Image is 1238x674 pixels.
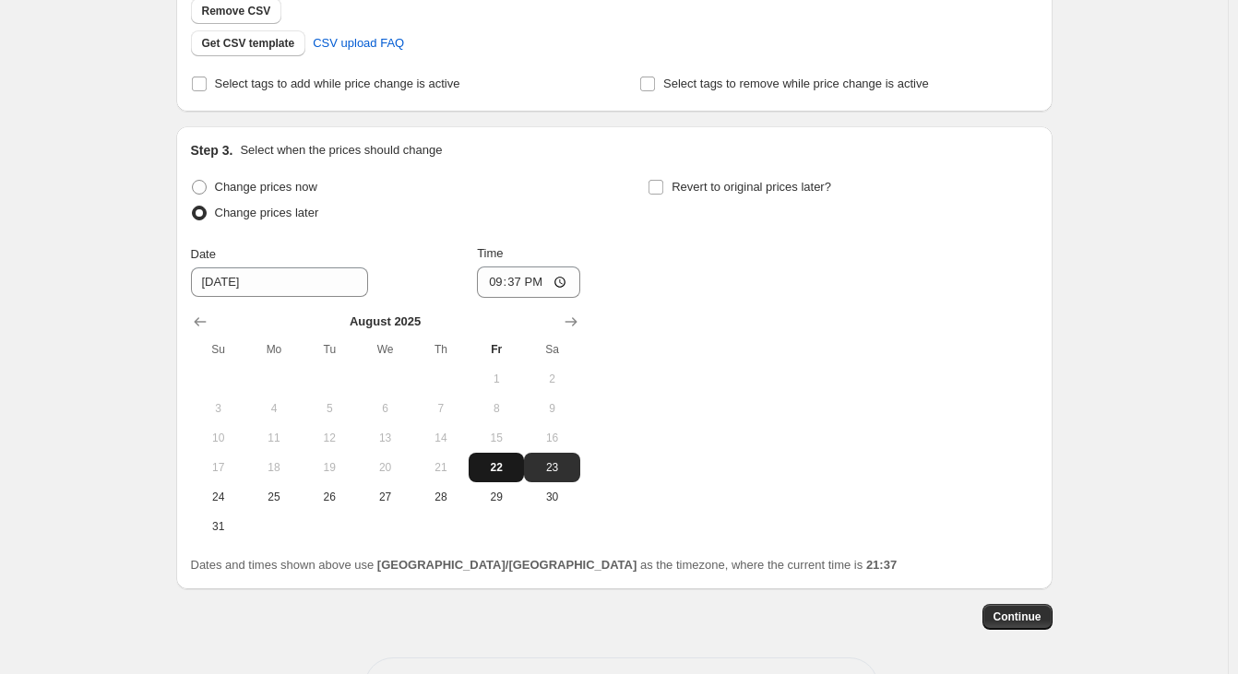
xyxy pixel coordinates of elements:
[309,401,350,416] span: 5
[254,401,294,416] span: 4
[246,423,302,453] button: Monday August 11 2025
[309,490,350,504] span: 26
[531,401,572,416] span: 9
[302,423,357,453] button: Tuesday August 12 2025
[469,453,524,482] button: Today Friday August 22 2025
[254,342,294,357] span: Mo
[531,342,572,357] span: Sa
[413,453,469,482] button: Thursday August 21 2025
[469,335,524,364] th: Friday
[982,604,1053,630] button: Continue
[198,460,239,475] span: 17
[357,335,412,364] th: Wednesday
[309,431,350,445] span: 12
[246,453,302,482] button: Monday August 18 2025
[558,309,584,335] button: Show next month, September 2025
[364,460,405,475] span: 20
[357,453,412,482] button: Wednesday August 20 2025
[524,364,579,394] button: Saturday August 2 2025
[254,431,294,445] span: 11
[191,247,216,261] span: Date
[198,401,239,416] span: 3
[413,482,469,512] button: Thursday August 28 2025
[531,460,572,475] span: 23
[302,453,357,482] button: Tuesday August 19 2025
[198,431,239,445] span: 10
[524,423,579,453] button: Saturday August 16 2025
[309,460,350,475] span: 19
[215,180,317,194] span: Change prices now
[254,490,294,504] span: 25
[198,342,239,357] span: Su
[202,4,271,18] span: Remove CSV
[524,394,579,423] button: Saturday August 9 2025
[476,372,517,386] span: 1
[254,460,294,475] span: 18
[866,558,897,572] b: 21:37
[421,431,461,445] span: 14
[240,141,442,160] p: Select when the prices should change
[531,490,572,504] span: 30
[215,206,319,219] span: Change prices later
[191,558,898,572] span: Dates and times shown above use as the timezone, where the current time is
[477,246,503,260] span: Time
[413,335,469,364] th: Thursday
[202,36,295,51] span: Get CSV template
[672,180,831,194] span: Revert to original prices later?
[524,482,579,512] button: Saturday August 30 2025
[476,431,517,445] span: 15
[198,519,239,534] span: 31
[191,30,306,56] button: Get CSV template
[524,453,579,482] button: Saturday August 23 2025
[476,460,517,475] span: 22
[531,372,572,386] span: 2
[476,401,517,416] span: 8
[246,394,302,423] button: Monday August 4 2025
[476,490,517,504] span: 29
[469,394,524,423] button: Friday August 8 2025
[413,394,469,423] button: Thursday August 7 2025
[413,423,469,453] button: Thursday August 14 2025
[357,394,412,423] button: Wednesday August 6 2025
[364,401,405,416] span: 6
[469,423,524,453] button: Friday August 15 2025
[191,482,246,512] button: Sunday August 24 2025
[364,431,405,445] span: 13
[191,512,246,541] button: Sunday August 31 2025
[421,342,461,357] span: Th
[187,309,213,335] button: Show previous month, July 2025
[302,29,415,58] a: CSV upload FAQ
[191,453,246,482] button: Sunday August 17 2025
[364,342,405,357] span: We
[246,482,302,512] button: Monday August 25 2025
[246,335,302,364] th: Monday
[357,423,412,453] button: Wednesday August 13 2025
[191,335,246,364] th: Sunday
[191,394,246,423] button: Sunday August 3 2025
[309,342,350,357] span: Tu
[198,490,239,504] span: 24
[302,394,357,423] button: Tuesday August 5 2025
[469,482,524,512] button: Friday August 29 2025
[313,34,404,53] span: CSV upload FAQ
[364,490,405,504] span: 27
[191,423,246,453] button: Sunday August 10 2025
[215,77,460,90] span: Select tags to add while price change is active
[476,342,517,357] span: Fr
[377,558,637,572] b: [GEOGRAPHIC_DATA]/[GEOGRAPHIC_DATA]
[191,267,368,297] input: 8/22/2025
[357,482,412,512] button: Wednesday August 27 2025
[191,141,233,160] h2: Step 3.
[994,609,1042,624] span: Continue
[469,364,524,394] button: Friday August 1 2025
[302,335,357,364] th: Tuesday
[421,460,461,475] span: 21
[421,401,461,416] span: 7
[524,335,579,364] th: Saturday
[302,482,357,512] button: Tuesday August 26 2025
[531,431,572,445] span: 16
[477,266,580,298] input: 12:00
[421,490,461,504] span: 28
[663,77,929,90] span: Select tags to remove while price change is active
